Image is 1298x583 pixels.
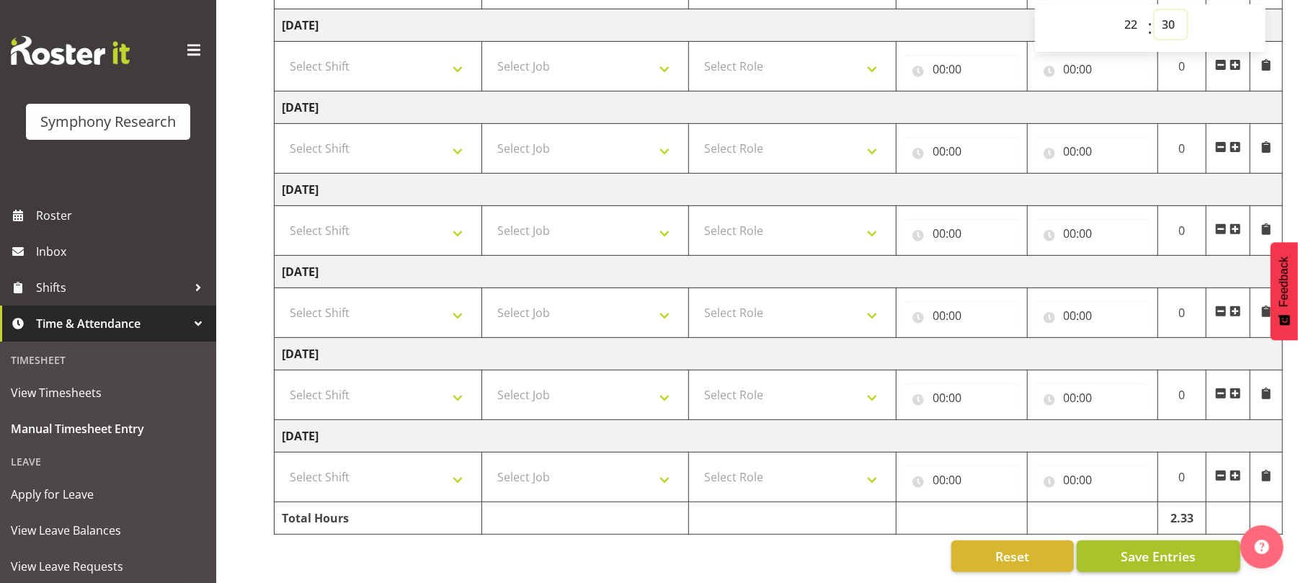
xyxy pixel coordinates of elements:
img: help-xxl-2.png [1255,540,1269,554]
td: [DATE] [275,92,1283,124]
span: View Leave Balances [11,520,205,541]
a: Apply for Leave [4,476,213,512]
td: 0 [1158,42,1206,92]
a: View Leave Balances [4,512,213,548]
div: Symphony Research [40,111,176,133]
input: Click to select... [904,219,1020,248]
td: [DATE] [275,420,1283,453]
input: Click to select... [1035,301,1151,330]
td: 0 [1158,124,1206,174]
td: [DATE] [275,338,1283,370]
input: Click to select... [904,466,1020,494]
span: Save Entries [1121,547,1196,566]
td: 0 [1158,288,1206,338]
div: Timesheet [4,345,213,375]
input: Click to select... [1035,55,1151,84]
span: View Leave Requests [11,556,205,577]
a: View Timesheets [4,375,213,411]
span: Inbox [36,241,209,262]
input: Click to select... [904,137,1020,166]
span: Shifts [36,277,187,298]
img: Rosterit website logo [11,36,130,65]
input: Click to select... [1035,466,1151,494]
td: [DATE] [275,256,1283,288]
td: [DATE] [275,9,1283,42]
td: Total Hours [275,502,482,535]
input: Click to select... [1035,137,1151,166]
span: Reset [995,547,1029,566]
button: Reset [951,540,1074,572]
span: Manual Timesheet Entry [11,418,205,440]
div: Leave [4,447,213,476]
input: Click to select... [904,55,1020,84]
td: 2.33 [1158,502,1206,535]
input: Click to select... [904,383,1020,412]
td: 0 [1158,370,1206,420]
span: View Timesheets [11,382,205,404]
input: Click to select... [1035,383,1151,412]
span: Time & Attendance [36,313,187,334]
button: Feedback - Show survey [1271,242,1298,340]
td: [DATE] [275,174,1283,206]
button: Save Entries [1077,540,1240,572]
span: : [1147,10,1152,46]
input: Click to select... [1035,219,1151,248]
td: 0 [1158,206,1206,256]
input: Click to select... [904,301,1020,330]
td: 0 [1158,453,1206,502]
span: Feedback [1278,257,1291,307]
span: Roster [36,205,209,226]
span: Apply for Leave [11,484,205,505]
a: Manual Timesheet Entry [4,411,213,447]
